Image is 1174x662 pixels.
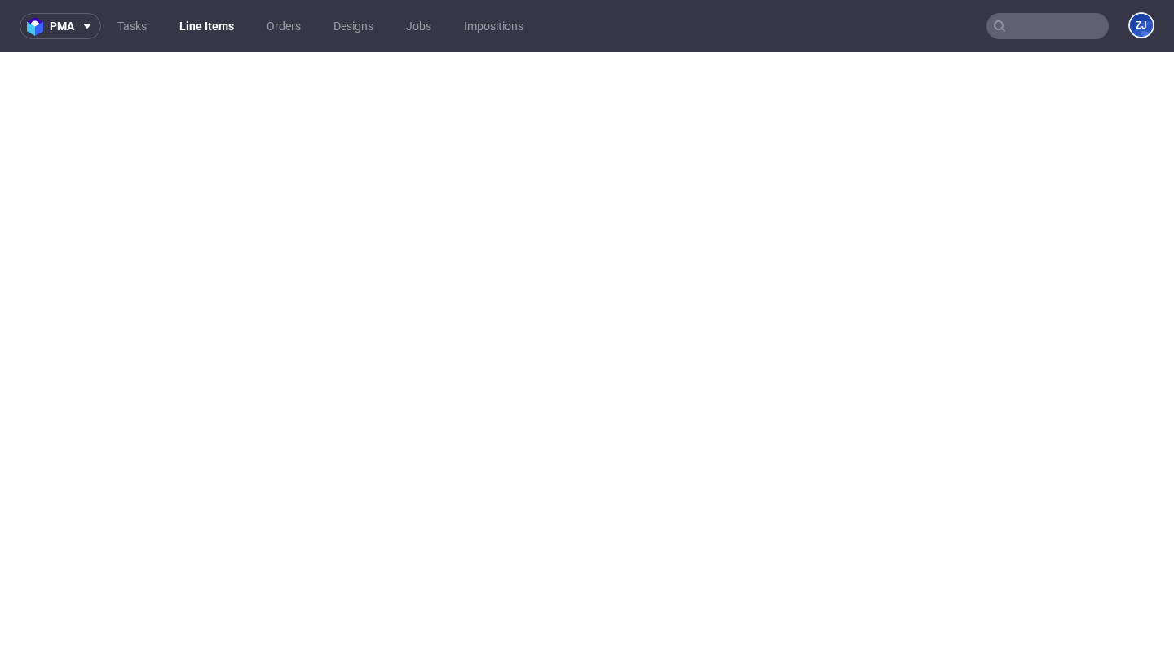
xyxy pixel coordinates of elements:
[396,13,441,39] a: Jobs
[27,17,50,36] img: logo
[454,13,533,39] a: Impositions
[170,13,244,39] a: Line Items
[324,13,383,39] a: Designs
[20,13,101,39] button: pma
[108,13,157,39] a: Tasks
[50,20,74,32] span: pma
[1130,14,1153,37] figcaption: ZJ
[257,13,311,39] a: Orders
